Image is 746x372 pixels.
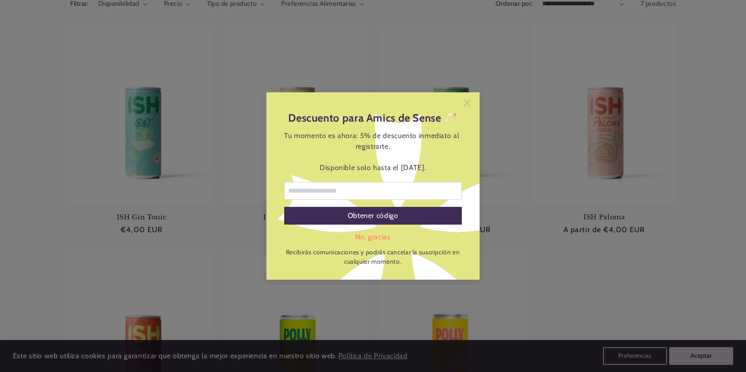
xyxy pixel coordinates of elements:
[284,207,462,225] div: Obtener código
[284,232,462,242] div: No, gracias
[348,207,398,225] div: Obtener código
[284,248,462,266] p: Recibirás comunicaciones y podrás cancelar la suscripción en cualquier momento.
[284,110,462,126] header: Descuento para Amics de Sense 🥂
[284,182,462,200] input: Correo electrónico
[284,131,462,173] div: Tu momento es ahora: 5% de descuento inmediato al registrarte. Disponible solo hasta el [DATE].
